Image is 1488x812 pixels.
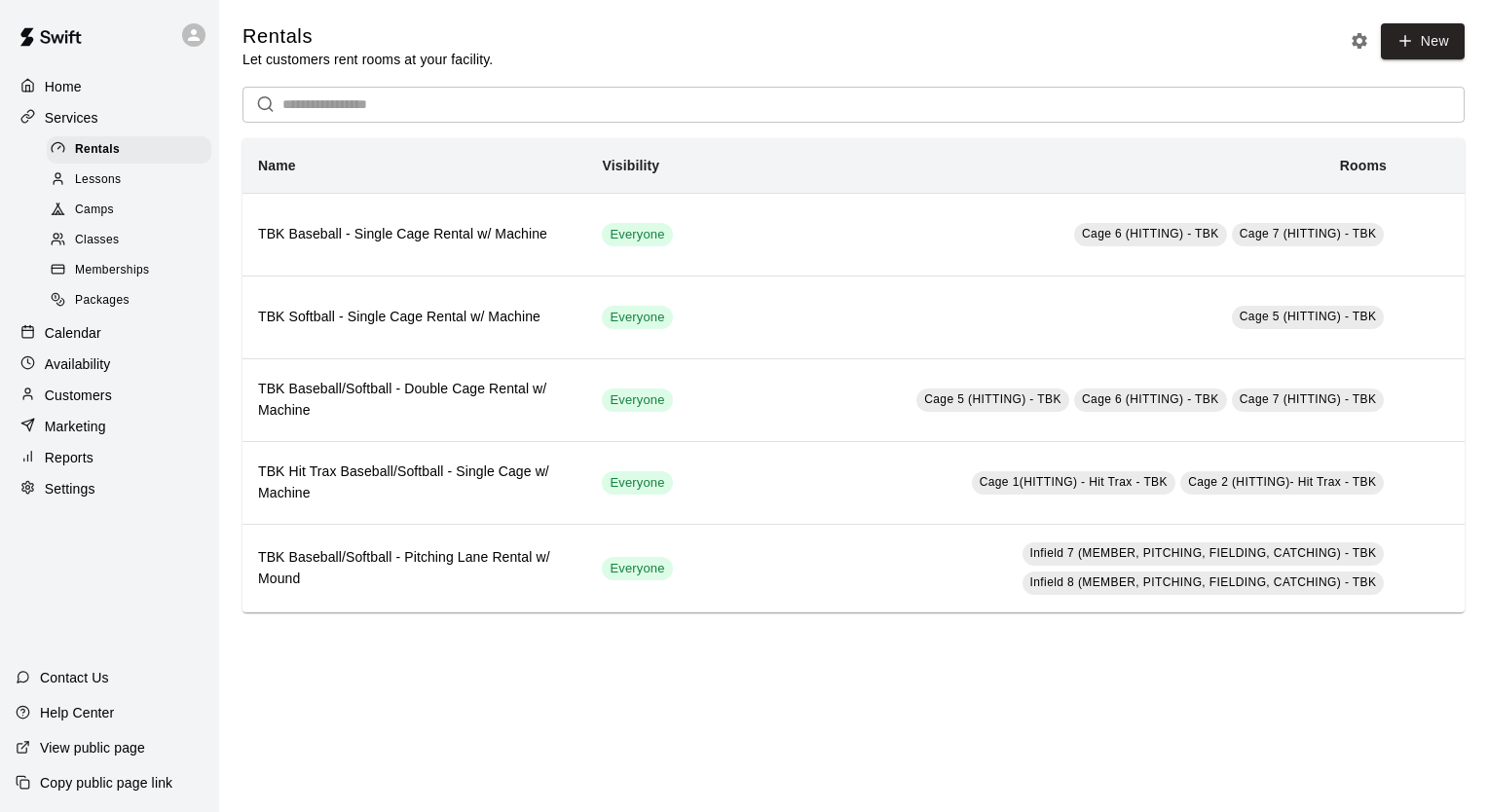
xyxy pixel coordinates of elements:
span: Everyone [602,226,672,244]
a: Settings [16,474,204,503]
span: Cage 5 (HITTING) - TBK [1240,310,1377,323]
p: Calendar [45,323,101,343]
div: Camps [47,197,211,224]
b: Visibility [602,158,659,173]
a: Marketing [16,412,204,441]
table: simple table [242,138,1465,612]
a: Classes [47,226,219,256]
div: Rentals [47,136,211,164]
a: Reports [16,443,204,472]
div: Lessons [47,166,211,194]
div: This service is visible to all of your customers [602,557,672,580]
span: Everyone [602,474,672,493]
a: Packages [47,286,219,316]
span: Cage 2 (HITTING)- Hit Trax - TBK [1188,475,1376,489]
h6: TBK Baseball/Softball - Double Cage Rental w/ Machine [258,379,571,422]
span: Everyone [602,391,672,410]
a: Home [16,72,204,101]
span: Classes [75,231,119,250]
a: Memberships [47,256,219,286]
p: Marketing [45,417,106,436]
span: Cage 6 (HITTING) - TBK [1082,227,1219,240]
span: Cage 7 (HITTING) - TBK [1240,227,1377,240]
span: Cage 6 (HITTING) - TBK [1082,392,1219,406]
div: This service is visible to all of your customers [602,306,672,329]
a: Availability [16,350,204,379]
p: Services [45,108,98,128]
b: Rooms [1340,158,1387,173]
a: Rentals [47,134,219,165]
span: Camps [75,201,114,220]
span: Packages [75,291,130,311]
a: Customers [16,381,204,410]
p: Settings [45,479,95,498]
span: Cage 5 (HITTING) - TBK [924,392,1061,406]
button: Rental settings [1345,26,1374,55]
span: Infield 8 (MEMBER, PITCHING, FIELDING, CATCHING) - TBK [1030,575,1377,589]
p: Home [45,77,82,96]
h6: TBK Baseball/Softball - Pitching Lane Rental w/ Mound [258,547,571,590]
div: This service is visible to all of your customers [602,471,672,495]
p: Help Center [40,703,114,722]
span: Lessons [75,170,122,190]
h5: Rentals [242,23,493,50]
h6: TBK Hit Trax Baseball/Softball - Single Cage w/ Machine [258,461,571,504]
span: Infield 7 (MEMBER, PITCHING, FIELDING, CATCHING) - TBK [1030,546,1377,560]
a: Calendar [16,318,204,348]
div: Memberships [47,257,211,284]
a: Camps [47,196,219,226]
a: Lessons [47,165,219,195]
p: Let customers rent rooms at your facility. [242,50,493,69]
span: Memberships [75,261,149,280]
span: Everyone [602,560,672,578]
span: Cage 7 (HITTING) - TBK [1240,392,1377,406]
a: Services [16,103,204,132]
a: New [1381,23,1465,59]
p: Contact Us [40,668,109,687]
h6: TBK Softball - Single Cage Rental w/ Machine [258,307,571,328]
div: This service is visible to all of your customers [602,223,672,246]
div: Packages [47,287,211,314]
div: This service is visible to all of your customers [602,388,672,412]
p: Customers [45,386,112,405]
div: Classes [47,227,211,254]
b: Name [258,158,296,173]
p: View public page [40,738,145,757]
p: Copy public page link [40,773,172,793]
h6: TBK Baseball - Single Cage Rental w/ Machine [258,224,571,245]
p: Availability [45,354,111,374]
span: Everyone [602,309,672,327]
span: Rentals [75,140,120,160]
p: Reports [45,448,93,467]
span: Cage 1(HITTING) - Hit Trax - TBK [980,475,1168,489]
